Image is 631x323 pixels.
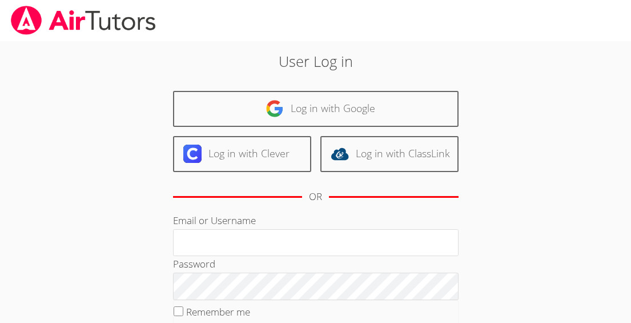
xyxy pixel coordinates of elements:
label: Email or Username [173,214,256,227]
a: Log in with Clever [173,136,311,172]
h2: User Log in [145,50,486,72]
a: Log in with Google [173,91,459,127]
img: google-logo-50288ca7cdecda66e5e0955fdab243c47b7ad437acaf1139b6f446037453330a.svg [266,99,284,118]
div: OR [309,189,322,205]
a: Log in with ClassLink [320,136,459,172]
img: clever-logo-6eab21bc6e7a338710f1a6ff85c0baf02591cd810cc4098c63d3a4b26e2feb20.svg [183,145,202,163]
label: Password [173,257,215,270]
img: classlink-logo-d6bb404cc1216ec64c9a2012d9dc4662098be43eaf13dc465df04b49fa7ab582.svg [331,145,349,163]
label: Remember me [186,305,250,318]
img: airtutors_banner-c4298cdbf04f3fff15de1276eac7730deb9818008684d7c2e4769d2f7ddbe033.png [10,6,157,35]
